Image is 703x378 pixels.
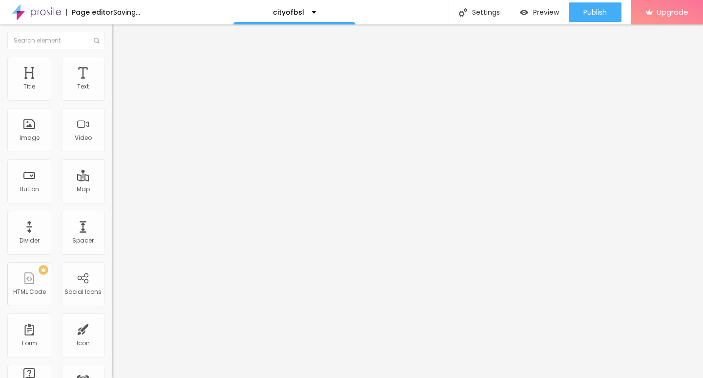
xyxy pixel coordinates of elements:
[77,186,90,193] div: Map
[23,83,35,90] div: Title
[7,32,105,49] input: Search element
[77,340,90,347] div: Icon
[66,9,113,16] div: Page editor
[510,2,569,22] button: Preview
[20,186,39,193] div: Button
[20,134,40,141] div: Image
[64,289,102,295] div: Social Icons
[22,340,37,347] div: Form
[459,8,467,17] img: Icone
[94,38,100,44] img: Icone
[569,2,621,22] button: Publish
[13,289,46,295] div: HTML Code
[75,134,92,141] div: Video
[533,8,559,16] span: Preview
[77,83,89,90] div: Text
[583,8,607,16] span: Publish
[273,9,304,16] p: cityofbsl
[72,237,94,244] div: Spacer
[657,8,688,16] span: Upgrade
[520,8,528,17] img: view-1.svg
[20,237,40,244] div: Divider
[113,9,140,16] div: Saving...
